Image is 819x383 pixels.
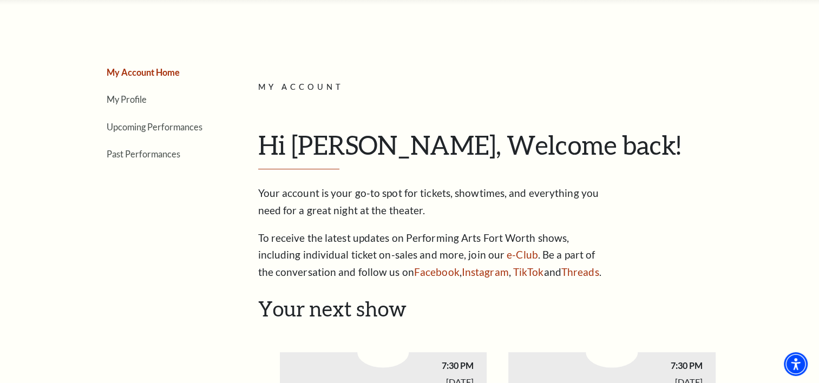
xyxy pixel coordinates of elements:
span: 7:30 PM [612,360,703,371]
a: My Profile [107,94,147,104]
a: My Account Home [107,67,180,77]
h1: Hi [PERSON_NAME], Welcome back! [258,129,737,169]
a: Past Performances [107,149,180,159]
p: To receive the latest updates on Performing Arts Fort Worth shows, including individual ticket on... [258,229,610,281]
a: e-Club [507,248,538,261]
a: Instagram - open in a new tab [462,266,509,278]
span: 7:30 PM [383,360,474,371]
span: and [543,266,561,278]
div: Accessibility Menu [784,352,808,376]
span: My Account [258,82,344,91]
h2: Your next show [258,296,737,321]
a: Upcoming Performances [107,122,202,132]
a: TikTok - open in a new tab [513,266,544,278]
a: Facebook - open in a new tab [414,266,460,278]
p: Your account is your go-to spot for tickets, showtimes, and everything you need for a great night... [258,184,610,219]
a: Threads - open in a new tab [561,266,599,278]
